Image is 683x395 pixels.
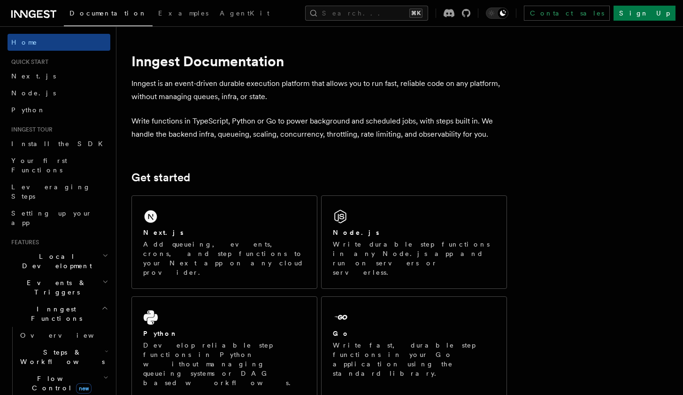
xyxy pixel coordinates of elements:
h2: Python [143,329,178,338]
span: new [76,383,92,394]
span: Your first Functions [11,157,67,174]
span: Flow Control [16,374,103,393]
span: Local Development [8,252,102,271]
a: Python [8,101,110,118]
span: Inngest Functions [8,304,101,323]
kbd: ⌘K [409,8,422,18]
span: Features [8,239,39,246]
span: AgentKit [220,9,269,17]
span: Overview [20,332,117,339]
button: Toggle dark mode [486,8,508,19]
a: Sign Up [614,6,675,21]
span: Events & Triggers [8,278,102,297]
span: Python [11,106,46,114]
h1: Inngest Documentation [131,53,507,70]
span: Install the SDK [11,140,108,147]
a: Home [8,34,110,51]
span: Next.js [11,72,56,80]
p: Write durable step functions in any Node.js app and run on servers or serverless. [333,240,495,277]
a: Setting up your app [8,205,110,231]
a: AgentKit [214,3,275,25]
span: Node.js [11,89,56,97]
p: Write functions in TypeScript, Python or Go to power background and scheduled jobs, with steps bu... [131,115,507,141]
p: Add queueing, events, crons, and step functions to your Next app on any cloud provider. [143,240,306,277]
span: Leveraging Steps [11,183,91,200]
span: Documentation [69,9,147,17]
a: Node.js [8,85,110,101]
a: Leveraging Steps [8,178,110,205]
a: Documentation [64,3,153,26]
a: Next.js [8,68,110,85]
span: Setting up your app [11,209,92,226]
button: Events & Triggers [8,274,110,301]
h2: Node.js [333,228,379,237]
a: Your first Functions [8,152,110,178]
a: Next.jsAdd queueing, events, crons, and step functions to your Next app on any cloud provider. [131,195,317,289]
button: Inngest Functions [8,301,110,327]
a: Get started [131,171,190,184]
button: Local Development [8,248,110,274]
a: Node.jsWrite durable step functions in any Node.js app and run on servers or serverless. [321,195,507,289]
a: Overview [16,327,110,344]
span: Quick start [8,58,48,66]
button: Steps & Workflows [16,344,110,370]
p: Develop reliable step functions in Python without managing queueing systems or DAG based workflows. [143,341,306,387]
p: Inngest is an event-driven durable execution platform that allows you to run fast, reliable code ... [131,77,507,103]
a: Contact sales [524,6,610,21]
span: Home [11,38,38,47]
span: Steps & Workflows [16,348,105,366]
p: Write fast, durable step functions in your Go application using the standard library. [333,341,495,378]
h2: Go [333,329,350,338]
a: Install the SDK [8,135,110,152]
h2: Next.js [143,228,184,237]
span: Inngest tour [8,126,53,133]
button: Search...⌘K [305,6,428,21]
a: Examples [153,3,214,25]
span: Examples [158,9,208,17]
